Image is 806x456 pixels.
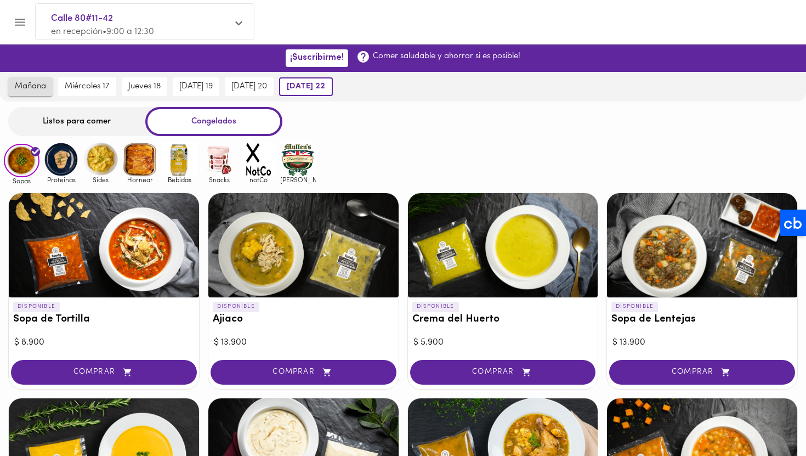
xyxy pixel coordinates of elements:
span: Bebidas [162,176,197,183]
p: DISPONIBLE [412,302,459,312]
button: COMPRAR [11,360,197,385]
span: Calle 80#11-42 [51,12,228,26]
button: miércoles 17 [58,77,116,96]
img: Hornear [122,142,158,177]
img: Bebidas [162,142,197,177]
img: mullens [280,142,316,177]
button: [DATE] 19 [173,77,219,96]
div: $ 5.900 [413,336,593,349]
img: Snacks [201,142,237,177]
span: miércoles 17 [65,82,110,92]
div: Sopa de Lentejas [607,193,797,297]
h3: Ajiaco [213,314,394,325]
img: Sopas [4,144,39,178]
div: $ 8.900 [14,336,194,349]
img: notCo [241,142,276,177]
span: jueves 18 [128,82,161,92]
span: COMPRAR [424,368,582,377]
button: Menu [7,9,33,36]
span: mañana [15,82,46,92]
button: jueves 18 [122,77,167,96]
div: $ 13.900 [612,336,792,349]
span: Snacks [201,176,237,183]
span: notCo [241,176,276,183]
img: Sides [83,142,118,177]
div: $ 13.900 [214,336,393,349]
button: COMPRAR [211,360,396,385]
div: Congelados [145,107,282,136]
span: Sides [83,176,118,183]
button: mañana [8,77,53,96]
span: Sopas [4,177,39,184]
button: COMPRAR [410,360,596,385]
span: Proteinas [43,176,79,183]
button: COMPRAR [609,360,795,385]
p: DISPONIBLE [213,302,259,312]
span: COMPRAR [224,368,383,377]
h3: Sopa de Lentejas [611,314,793,325]
p: Comer saludable y ahorrar si es posible! [373,50,520,62]
button: [DATE] 22 [279,77,333,96]
span: ¡Suscribirme! [290,53,344,63]
div: Sopa de Tortilla [9,193,199,297]
p: DISPONIBLE [13,302,60,312]
button: [DATE] 20 [225,77,274,96]
p: DISPONIBLE [611,302,658,312]
span: [PERSON_NAME] [280,176,316,183]
div: Ajiaco [208,193,399,297]
h3: Crema del Huerto [412,314,594,325]
span: COMPRAR [623,368,781,377]
span: COMPRAR [25,368,183,377]
span: Hornear [122,176,158,183]
span: [DATE] 22 [287,82,325,92]
div: Crema del Huerto [408,193,598,297]
span: [DATE] 19 [179,82,213,92]
img: Proteinas [43,142,79,177]
h3: Sopa de Tortilla [13,314,195,325]
span: [DATE] 20 [231,82,267,92]
div: Listos para comer [8,107,145,136]
iframe: Messagebird Livechat Widget [742,392,795,445]
button: ¡Suscribirme! [286,49,348,66]
span: en recepción • 9:00 a 12:30 [51,27,154,36]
